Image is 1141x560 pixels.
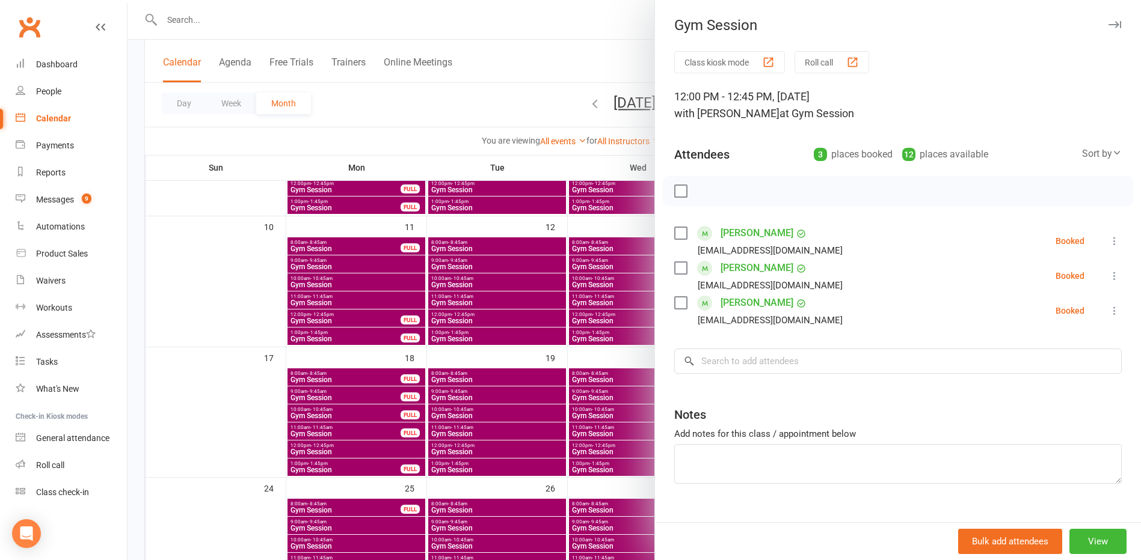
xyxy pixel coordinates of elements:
div: Booked [1056,272,1084,280]
div: Booked [1056,237,1084,245]
button: View [1069,529,1127,554]
button: Bulk add attendees [958,529,1062,554]
div: Messages [36,195,74,204]
div: Dashboard [36,59,78,69]
a: Calendar [16,105,127,132]
a: Class kiosk mode [16,479,127,506]
span: with [PERSON_NAME] [674,107,780,120]
div: Open Intercom Messenger [12,519,41,548]
div: Booked [1056,306,1084,315]
div: [EMAIL_ADDRESS][DOMAIN_NAME] [698,312,843,328]
div: Roll call [36,460,64,470]
a: Clubworx [14,12,45,42]
a: [PERSON_NAME] [721,224,793,243]
div: Product Sales [36,249,88,258]
a: Roll call [16,452,127,479]
div: Waivers [36,276,66,285]
a: Reports [16,159,127,186]
a: Automations [16,213,127,240]
a: Dashboard [16,51,127,78]
div: What's New [36,384,79,394]
div: places booked [814,146,893,163]
div: Payments [36,141,74,150]
a: Payments [16,132,127,159]
a: Tasks [16,348,127,376]
div: Sort by [1082,146,1122,162]
button: Class kiosk mode [674,51,785,73]
div: Gym Session [655,17,1141,34]
a: Assessments [16,321,127,348]
div: Add notes for this class / appointment below [674,427,1122,441]
div: Class check-in [36,487,89,497]
a: Workouts [16,294,127,321]
div: 12:00 PM - 12:45 PM, [DATE] [674,88,1122,122]
div: [EMAIL_ADDRESS][DOMAIN_NAME] [698,278,843,293]
div: Attendees [674,146,730,163]
div: Assessments [36,330,96,339]
a: Waivers [16,267,127,294]
a: General attendance kiosk mode [16,425,127,452]
button: Roll call [795,51,869,73]
a: People [16,78,127,105]
div: [EMAIL_ADDRESS][DOMAIN_NAME] [698,243,843,258]
div: places available [902,146,988,163]
a: [PERSON_NAME] [721,258,793,278]
div: Tasks [36,357,58,367]
div: People [36,87,61,96]
input: Search to add attendees [674,348,1122,374]
div: Reports [36,168,66,177]
span: 9 [82,193,91,204]
a: [PERSON_NAME] [721,293,793,312]
a: Product Sales [16,240,127,267]
div: Notes [674,406,706,423]
div: Calendar [36,114,71,123]
span: at Gym Session [780,107,854,120]
a: What's New [16,376,127,403]
div: 12 [902,148,915,161]
div: Workouts [36,303,72,312]
div: General attendance [36,433,109,443]
a: Messages 9 [16,186,127,213]
div: Automations [36,222,85,231]
div: 3 [814,148,827,161]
